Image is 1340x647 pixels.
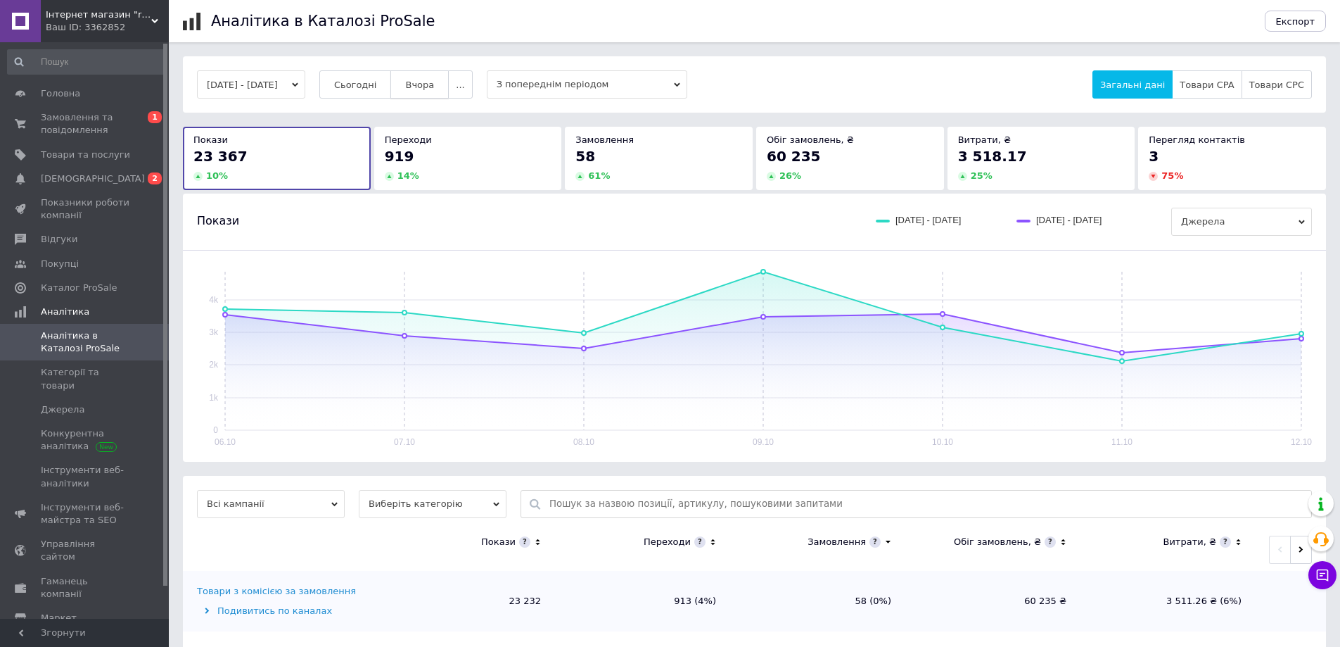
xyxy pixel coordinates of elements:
span: Експорт [1276,16,1315,27]
span: 26 % [779,170,801,181]
span: Аналітика [41,306,89,318]
td: 58 (0%) [730,571,905,632]
span: Перегляд контактів [1149,134,1245,145]
text: 09.10 [753,437,774,447]
div: Переходи [644,536,691,548]
span: Всі кампанії [197,490,345,518]
button: Товари CPC [1242,70,1312,99]
text: 08.10 [573,437,594,447]
text: 07.10 [394,437,415,447]
button: Вчора [390,70,449,99]
span: 60 235 [767,148,821,165]
span: Інструменти веб-аналітики [41,464,130,489]
span: 23 367 [193,148,248,165]
span: Загальні дані [1100,80,1165,90]
span: 1 [148,111,162,123]
input: Пошук за назвою позиції, артикулу, пошуковими запитами [549,491,1304,517]
span: Товари CPA [1180,80,1234,90]
span: Замовлення [575,134,634,145]
span: Сьогодні [334,80,377,90]
button: Експорт [1265,11,1327,32]
span: Категорії та товари [41,366,130,391]
td: 3 511.26 ₴ (6%) [1080,571,1256,632]
span: Каталог ProSale [41,282,117,294]
span: ... [456,80,464,90]
span: Вчора [405,80,434,90]
span: Головна [41,87,80,100]
span: 2 [148,172,162,184]
button: Загальні дані [1092,70,1173,99]
span: Покази [193,134,228,145]
span: Джерела [41,403,84,416]
span: 919 [385,148,414,165]
text: 06.10 [215,437,236,447]
span: 25 % [971,170,993,181]
span: Покупці [41,258,79,270]
span: 3 [1149,148,1159,165]
button: ... [448,70,472,99]
span: Товари та послуги [41,149,130,161]
div: Обіг замовлень, ₴ [954,536,1041,548]
span: Управління сайтом [41,538,130,563]
span: 10 % [206,170,228,181]
span: Джерела [1171,208,1312,236]
span: Товари CPC [1249,80,1304,90]
span: Переходи [385,134,432,145]
span: Інтернет магазин "ruchnyy_instrument_ua" [46,8,151,21]
span: 61 % [588,170,610,181]
span: Виберіть категорію [359,490,506,518]
div: Ваш ID: 3362852 [46,21,169,34]
span: 58 [575,148,595,165]
div: Товари з комісією за замовлення [197,585,356,598]
span: 14 % [397,170,419,181]
span: Маркет [41,612,77,624]
input: Пошук [7,49,166,75]
text: 1k [209,393,219,403]
button: Чат з покупцем [1308,561,1336,589]
span: Покази [197,213,239,229]
div: Витрати, ₴ [1163,536,1216,548]
span: Аналітика в Каталозі ProSale [41,329,130,355]
span: 3 518.17 [958,148,1027,165]
span: [DEMOGRAPHIC_DATA] [41,172,145,185]
span: 75 % [1161,170,1183,181]
span: Обіг замовлень, ₴ [767,134,854,145]
div: Замовлення [808,536,866,548]
text: 3k [209,327,219,337]
span: Відгуки [41,233,77,246]
span: Замовлення та повідомлення [41,111,130,137]
text: 10.10 [932,437,953,447]
text: 4k [209,295,219,305]
span: Гаманець компанії [41,575,130,601]
span: Конкурентна аналітика [41,427,130,453]
button: Сьогодні [319,70,392,99]
td: 913 (4%) [555,571,730,632]
h1: Аналітика в Каталозі ProSale [211,13,435,30]
td: 23 232 [380,571,555,632]
span: Показники роботи компанії [41,196,130,222]
text: 11.10 [1111,437,1132,447]
td: 60 235 ₴ [905,571,1080,632]
span: Витрати, ₴ [958,134,1012,145]
text: 0 [213,425,218,435]
button: Товари CPA [1172,70,1242,99]
span: Інструменти веб-майстра та SEO [41,501,130,527]
span: З попереднім періодом [487,70,687,99]
text: 12.10 [1291,437,1312,447]
button: [DATE] - [DATE] [197,70,305,99]
div: Подивитись по каналах [197,605,376,617]
text: 2k [209,360,219,370]
div: Покази [481,536,516,548]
